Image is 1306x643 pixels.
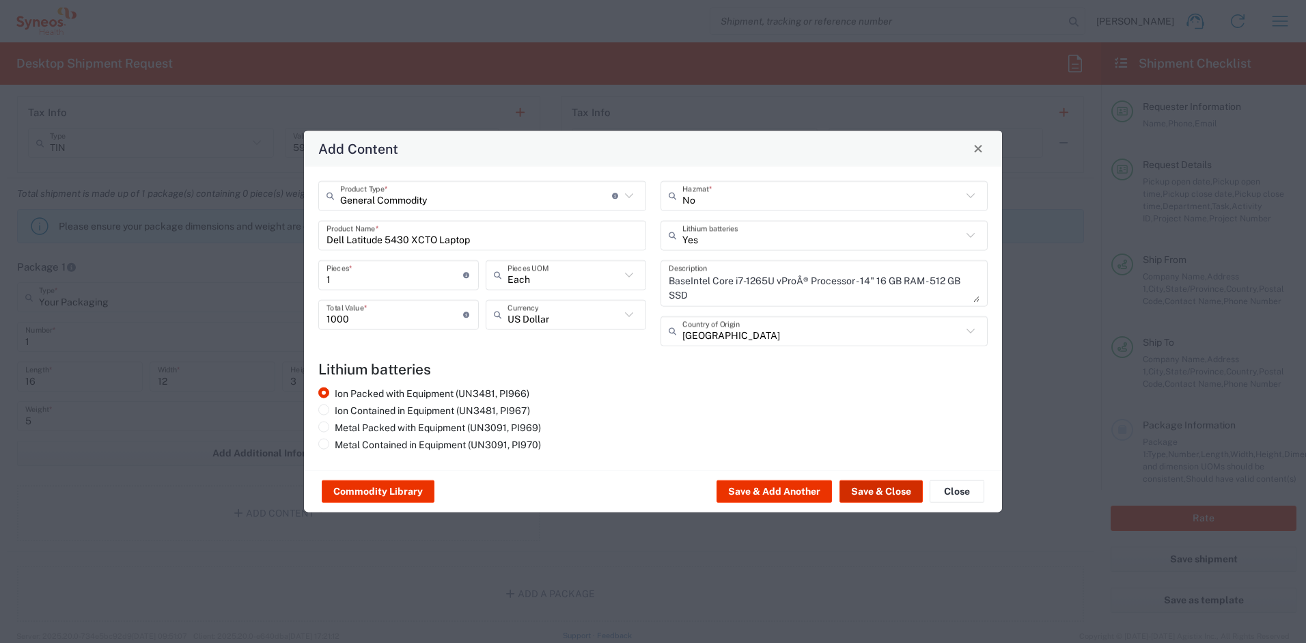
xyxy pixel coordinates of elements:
h4: Add Content [318,138,398,158]
button: Save & Close [839,480,923,502]
h4: Lithium batteries [318,360,988,377]
button: Commodity Library [322,480,434,502]
button: Save & Add Another [717,480,832,502]
label: Metal Packed with Equipment (UN3091, PI969) [318,421,541,433]
button: Close [930,480,984,502]
label: Ion Contained in Equipment (UN3481, PI967) [318,404,530,416]
label: Metal Contained in Equipment (UN3091, PI970) [318,438,541,450]
label: Ion Packed with Equipment (UN3481, PI966) [318,387,529,399]
button: Close [969,139,988,158]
